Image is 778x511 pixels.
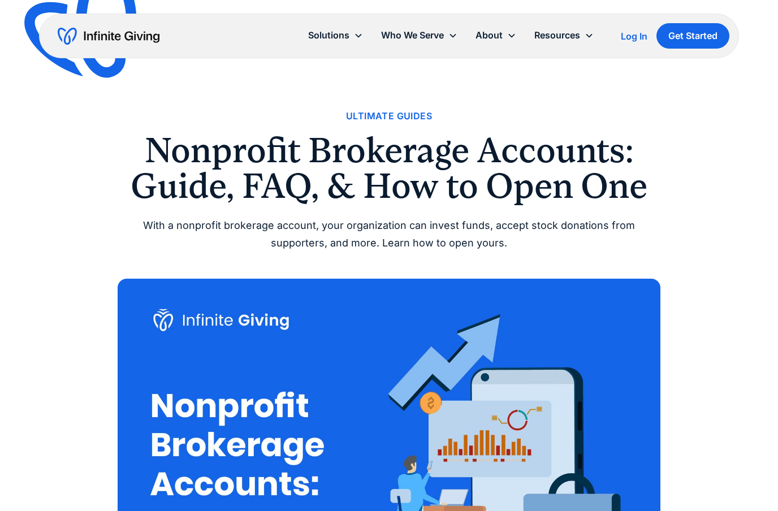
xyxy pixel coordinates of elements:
[534,28,580,43] div: Resources
[525,23,603,47] div: Resources
[118,133,660,203] h1: Nonprofit Brokerage Accounts: Guide, FAQ, & How to Open One
[656,23,729,49] a: Get Started
[621,29,647,43] a: Log In
[58,27,159,45] a: home
[299,23,372,47] div: Solutions
[381,28,444,43] div: Who We Serve
[118,217,660,252] div: With a nonprofit brokerage account, your organization can invest funds, accept stock donations fr...
[476,28,503,43] div: About
[621,32,647,41] div: Log In
[372,23,466,47] div: Who We Serve
[466,23,525,47] div: About
[308,28,349,43] div: Solutions
[346,109,432,124] a: Ultimate Guides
